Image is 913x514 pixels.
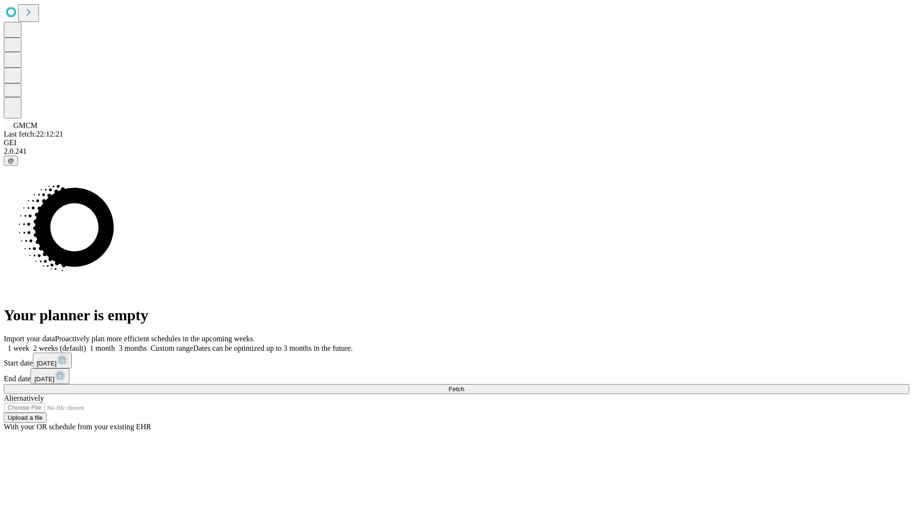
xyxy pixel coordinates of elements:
[8,344,29,352] span: 1 week
[4,423,151,431] span: With your OR schedule from your existing EHR
[4,394,44,402] span: Alternatively
[151,344,193,352] span: Custom range
[34,376,54,383] span: [DATE]
[13,121,38,129] span: GMCM
[33,353,72,368] button: [DATE]
[4,335,55,343] span: Import your data
[4,147,909,156] div: 2.0.241
[4,353,909,368] div: Start date
[33,344,86,352] span: 2 weeks (default)
[55,335,255,343] span: Proactively plan more efficient schedules in the upcoming weeks.
[193,344,352,352] span: Dates can be optimized up to 3 months in the future.
[448,385,464,393] span: Fetch
[4,138,909,147] div: GEI
[90,344,115,352] span: 1 month
[119,344,147,352] span: 3 months
[4,368,909,384] div: End date
[4,306,909,324] h1: Your planner is empty
[8,157,14,164] span: @
[4,156,18,166] button: @
[4,384,909,394] button: Fetch
[4,130,63,138] span: Last fetch: 22:12:21
[37,360,57,367] span: [DATE]
[4,413,47,423] button: Upload a file
[30,368,69,384] button: [DATE]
